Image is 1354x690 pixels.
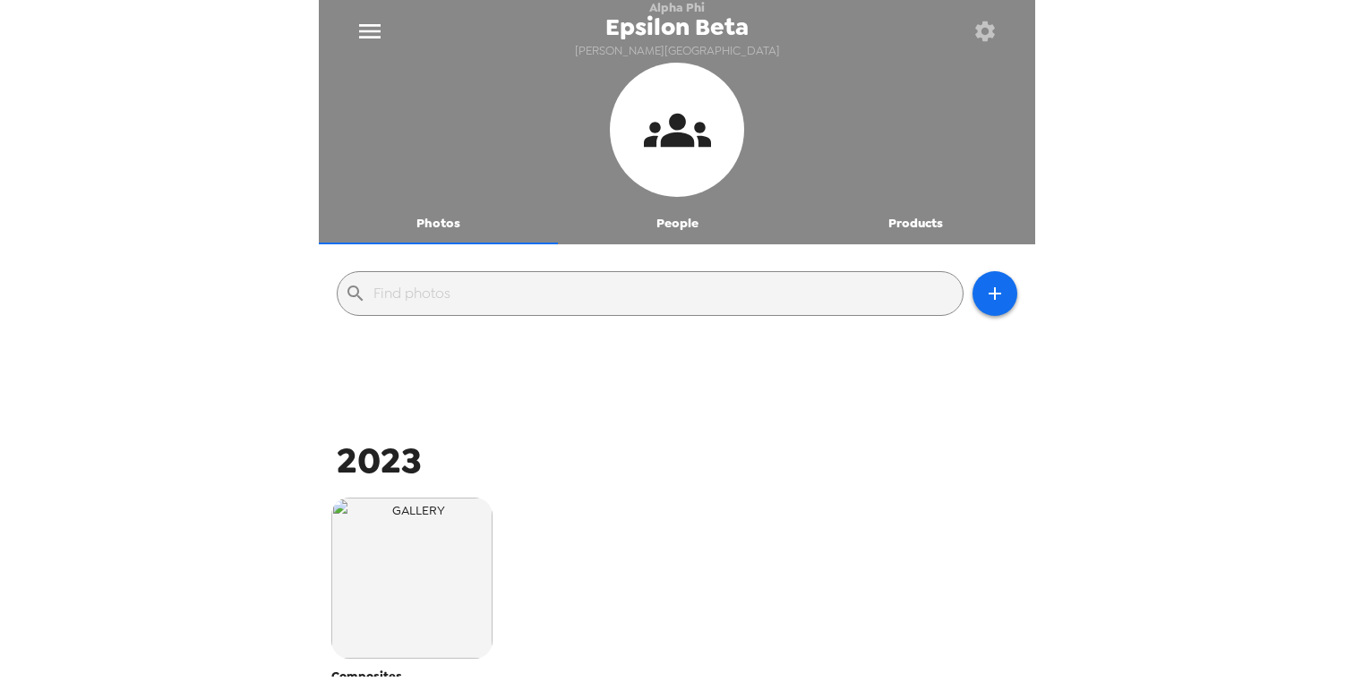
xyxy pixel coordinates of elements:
span: 2023 [337,437,422,484]
input: Find photos [373,279,956,308]
span: Composites [331,668,493,686]
span: Epsilon Beta [605,15,749,39]
span: [PERSON_NAME][GEOGRAPHIC_DATA] [575,39,780,64]
button: Photos [319,201,558,244]
img: gallery [331,498,493,659]
button: menu [340,3,398,61]
button: People [558,201,797,244]
button: Products [796,201,1035,244]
